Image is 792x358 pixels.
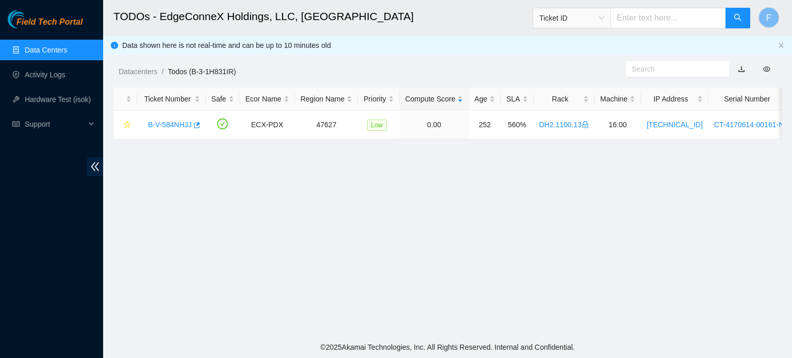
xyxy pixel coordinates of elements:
span: Low [367,120,387,131]
button: star [119,116,131,133]
input: Search [632,63,715,75]
td: 16:00 [595,111,641,139]
span: eye [763,65,770,73]
a: Todos (B-3-1H831IR) [168,67,236,76]
img: Akamai Technologies [8,10,52,28]
a: Data Centers [25,46,67,54]
a: Activity Logs [25,71,65,79]
span: close [778,42,784,48]
span: Ticket ID [539,10,604,26]
td: 252 [469,111,501,139]
button: download [730,61,753,77]
a: Datacenters [119,67,157,76]
a: download [738,65,745,73]
span: / [161,67,163,76]
span: double-left [87,157,103,176]
span: F [766,11,771,24]
a: DH2.1100.13lock [539,121,589,129]
td: 47627 [295,111,358,139]
button: F [758,7,779,28]
span: read [12,121,20,128]
td: ECX-PDX [240,111,295,139]
a: [TECHNICAL_ID] [647,121,703,129]
a: CT-4170614-00161-N0 [714,121,788,129]
a: Hardware Test (isok) [25,95,91,104]
td: 0.00 [400,111,469,139]
td: 560% [501,111,533,139]
footer: © 2025 Akamai Technologies, Inc. All Rights Reserved. Internal and Confidential. [103,336,792,358]
span: lock [582,121,589,128]
a: Akamai TechnologiesField Tech Portal [8,19,82,32]
button: close [778,42,784,49]
span: Field Tech Portal [16,18,82,27]
span: star [124,121,131,129]
button: search [725,8,750,28]
input: Enter text here... [610,8,726,28]
span: Support [25,114,86,134]
span: search [734,13,742,23]
span: check-circle [217,118,228,129]
a: B-V-584NHJJ [148,121,192,129]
